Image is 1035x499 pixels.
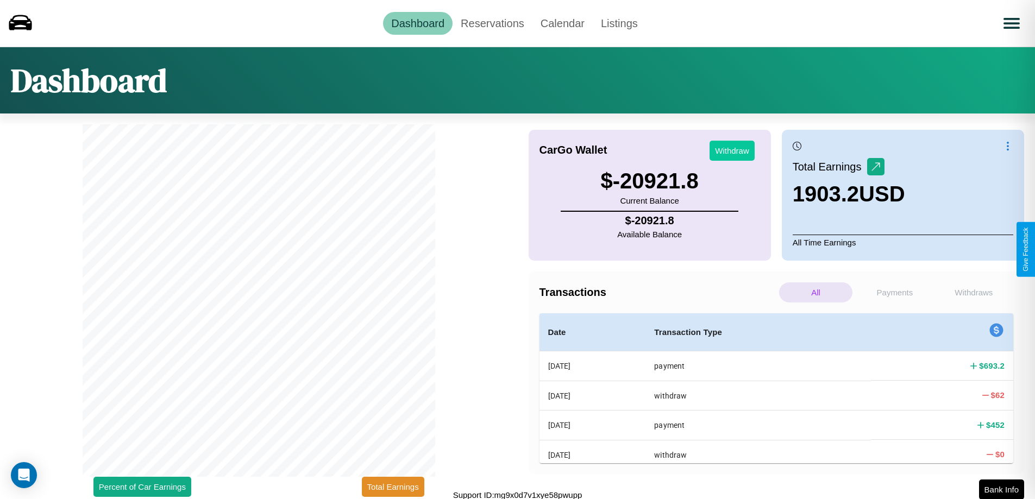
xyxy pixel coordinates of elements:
[991,389,1005,401] h4: $ 62
[540,286,776,299] h4: Transactions
[995,449,1005,460] h4: $ 0
[710,141,755,161] button: Withdraw
[617,227,682,242] p: Available Balance
[617,214,682,227] h4: $ -20921.8
[793,235,1013,250] p: All Time Earnings
[540,381,646,410] th: [DATE]
[645,410,871,440] th: payment
[11,462,37,488] div: Open Intercom Messenger
[937,282,1011,302] p: Withdraws
[858,282,931,302] p: Payments
[645,440,871,469] th: withdraw
[601,193,699,208] p: Current Balance
[540,351,646,381] th: [DATE]
[996,8,1027,39] button: Open menu
[645,381,871,410] th: withdraw
[11,58,167,103] h1: Dashboard
[540,440,646,469] th: [DATE]
[593,12,646,35] a: Listings
[540,410,646,440] th: [DATE]
[362,477,424,497] button: Total Earnings
[540,144,607,156] h4: CarGo Wallet
[453,12,532,35] a: Reservations
[532,12,593,35] a: Calendar
[1022,228,1030,271] div: Give Feedback
[645,351,871,381] th: payment
[979,360,1005,371] h4: $ 693.2
[654,326,862,339] h4: Transaction Type
[793,157,867,176] p: Total Earnings
[93,477,191,497] button: Percent of Car Earnings
[793,182,905,206] h3: 1903.2 USD
[986,419,1005,431] h4: $ 452
[601,169,699,193] h3: $ -20921.8
[383,12,453,35] a: Dashboard
[548,326,637,339] h4: Date
[779,282,852,302] p: All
